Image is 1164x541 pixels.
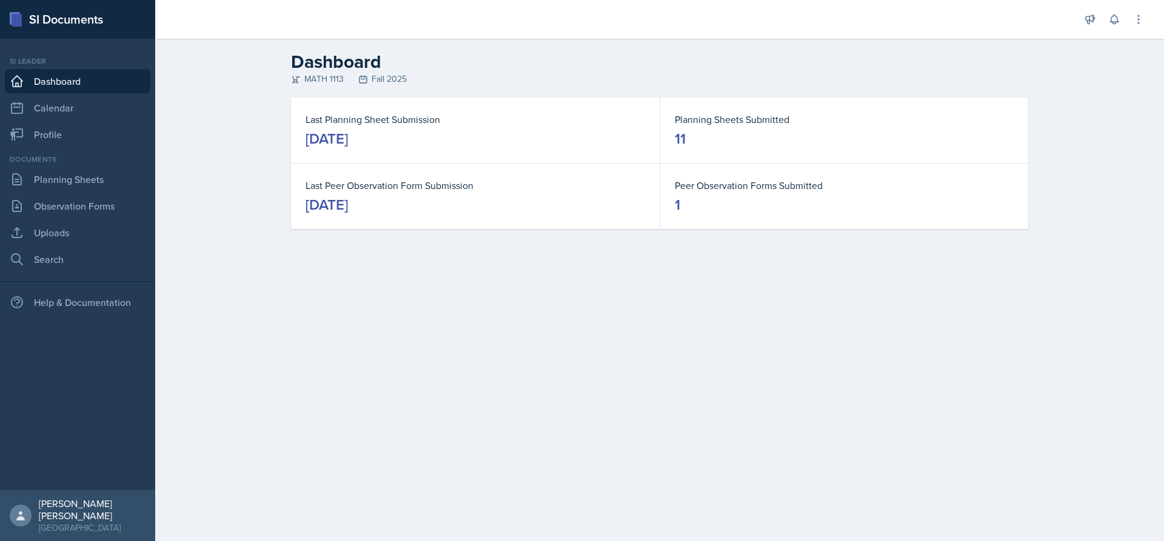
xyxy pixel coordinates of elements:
[39,522,145,534] div: [GEOGRAPHIC_DATA]
[306,178,645,193] dt: Last Peer Observation Form Submission
[306,195,348,214] div: [DATE]
[5,69,150,93] a: Dashboard
[675,178,1014,193] dt: Peer Observation Forms Submitted
[291,73,1028,85] div: MATH 1113 Fall 2025
[5,247,150,271] a: Search
[675,195,680,214] div: 1
[5,154,150,165] div: Documents
[291,51,1028,73] h2: Dashboard
[5,56,150,67] div: Si leader
[675,129,686,148] div: 11
[306,112,645,127] dt: Last Planning Sheet Submission
[39,497,145,522] div: [PERSON_NAME] [PERSON_NAME]
[675,112,1014,127] dt: Planning Sheets Submitted
[5,122,150,147] a: Profile
[5,96,150,120] a: Calendar
[306,129,348,148] div: [DATE]
[5,167,150,191] a: Planning Sheets
[5,194,150,218] a: Observation Forms
[5,290,150,314] div: Help & Documentation
[5,221,150,245] a: Uploads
